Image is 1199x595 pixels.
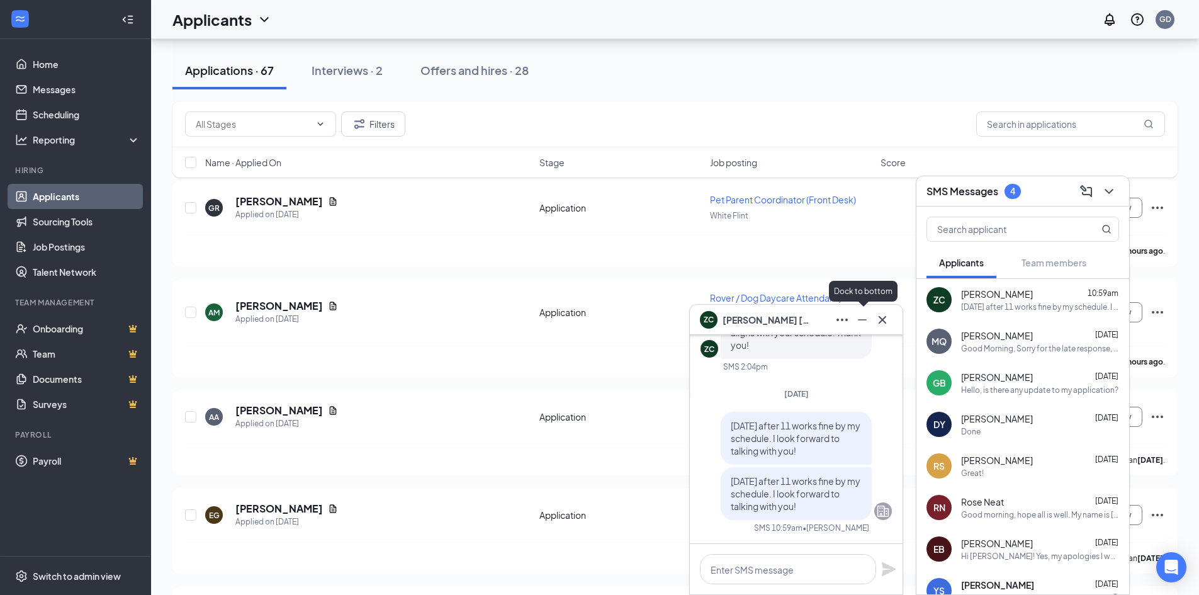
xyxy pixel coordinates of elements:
div: ZC [933,293,945,306]
svg: MagnifyingGlass [1144,119,1154,129]
div: Good morning, hope all is well. My name is [PERSON_NAME], and I applied for the pet coordinator (... [961,509,1119,520]
div: Applied on [DATE] [235,516,338,528]
div: [DATE] after 11 works fine by my schedule. I look forward to talking with you! [961,302,1119,312]
a: Messages [33,77,140,102]
div: Interviews · 2 [312,62,383,78]
svg: Document [328,405,338,416]
span: [DATE] [1095,413,1118,422]
input: Search in applications [976,111,1165,137]
div: Switch to admin view [33,570,121,582]
span: Rose Neat [961,496,1004,508]
svg: MagnifyingGlass [1101,224,1112,234]
button: Minimize [852,310,872,330]
input: All Stages [196,117,310,131]
span: Rover / Dog Daycare Attendant / Shift Lead [710,292,864,316]
div: RN [933,501,945,514]
b: [DATE] [1137,553,1163,563]
div: Payroll [15,429,138,440]
div: MQ [932,335,947,348]
a: TeamCrown [33,341,140,366]
a: Scheduling [33,102,140,127]
svg: Plane [881,562,896,577]
span: [PERSON_NAME] [961,454,1033,467]
h5: [PERSON_NAME] [235,195,323,208]
div: 4 [1010,186,1015,196]
div: GD [1159,14,1171,25]
svg: ComposeMessage [1079,184,1094,199]
div: Dock to bottom [829,281,898,302]
div: AM [208,307,220,318]
span: White Flint [710,211,748,220]
h3: SMS Messages [926,184,998,198]
svg: Ellipses [1150,305,1165,320]
div: Application [539,201,702,214]
svg: QuestionInfo [1130,12,1145,27]
span: Team members [1022,257,1086,268]
button: Filter Filters [341,111,405,137]
span: Job posting [710,156,757,169]
span: Name · Applied On [205,156,281,169]
span: 10:59am [1088,288,1118,298]
span: [DATE] [1095,579,1118,589]
div: Applications · 67 [185,62,274,78]
button: Ellipses [832,310,852,330]
svg: Ellipses [1150,200,1165,215]
svg: Analysis [15,133,28,146]
svg: ChevronDown [1101,184,1117,199]
div: EB [933,543,945,555]
span: Score [881,156,906,169]
span: Pet Parent Coordinator (Front Desk) [710,194,856,205]
a: DocumentsCrown [33,366,140,392]
div: SMS 10:59am [754,523,802,533]
b: 15 hours ago [1117,246,1163,256]
div: AA [209,412,219,422]
svg: Minimize [855,312,870,327]
svg: Notifications [1102,12,1117,27]
button: ComposeMessage [1076,181,1096,201]
div: Application [539,306,702,319]
span: [DATE] [1095,455,1118,464]
h5: [PERSON_NAME] [235,502,323,516]
span: [DATE] after 11 works fine by my schedule. I look forward to talking with you! [731,420,860,456]
div: Applied on [DATE] [235,208,338,221]
svg: Company [875,504,891,519]
span: Stage [539,156,565,169]
span: [PERSON_NAME] [961,371,1033,383]
svg: WorkstreamLogo [14,13,26,25]
div: Hi [PERSON_NAME]! Yes, my apologies I was in tutoring. I would love the opportunity to speak with... [961,551,1119,562]
svg: ChevronDown [315,119,325,129]
svg: Settings [15,570,28,582]
button: ChevronDown [1099,181,1119,201]
h1: Applicants [172,9,252,30]
span: [PERSON_NAME] [961,537,1033,550]
h5: [PERSON_NAME] [235,299,323,313]
a: Applicants [33,184,140,209]
div: Great! [961,468,984,479]
svg: Ellipses [1150,409,1165,424]
span: [PERSON_NAME] [961,412,1033,425]
div: Applied on [DATE] [235,313,338,326]
div: EG [209,510,220,521]
a: Sourcing Tools [33,209,140,234]
span: [PERSON_NAME] [961,579,1034,591]
div: SMS 2:04pm [723,361,768,372]
div: Offers and hires · 28 [420,62,529,78]
a: OnboardingCrown [33,316,140,341]
div: Done [961,426,981,437]
svg: Collapse [121,13,134,26]
span: [DATE] [1095,538,1118,547]
div: Application [539,509,702,521]
div: GB [933,377,946,389]
span: [PERSON_NAME] [PERSON_NAME] [723,313,811,327]
div: GR [208,203,220,213]
a: PayrollCrown [33,448,140,473]
h5: [PERSON_NAME] [235,404,323,417]
div: Good Morning, Sorry for the late response, I have been out of the office due to a family emergenc... [961,343,1119,354]
span: Applicants [939,257,984,268]
a: Home [33,52,140,77]
a: Job Postings [33,234,140,259]
svg: Cross [875,312,890,327]
div: ZC [704,344,714,354]
span: • [PERSON_NAME] [802,523,869,533]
